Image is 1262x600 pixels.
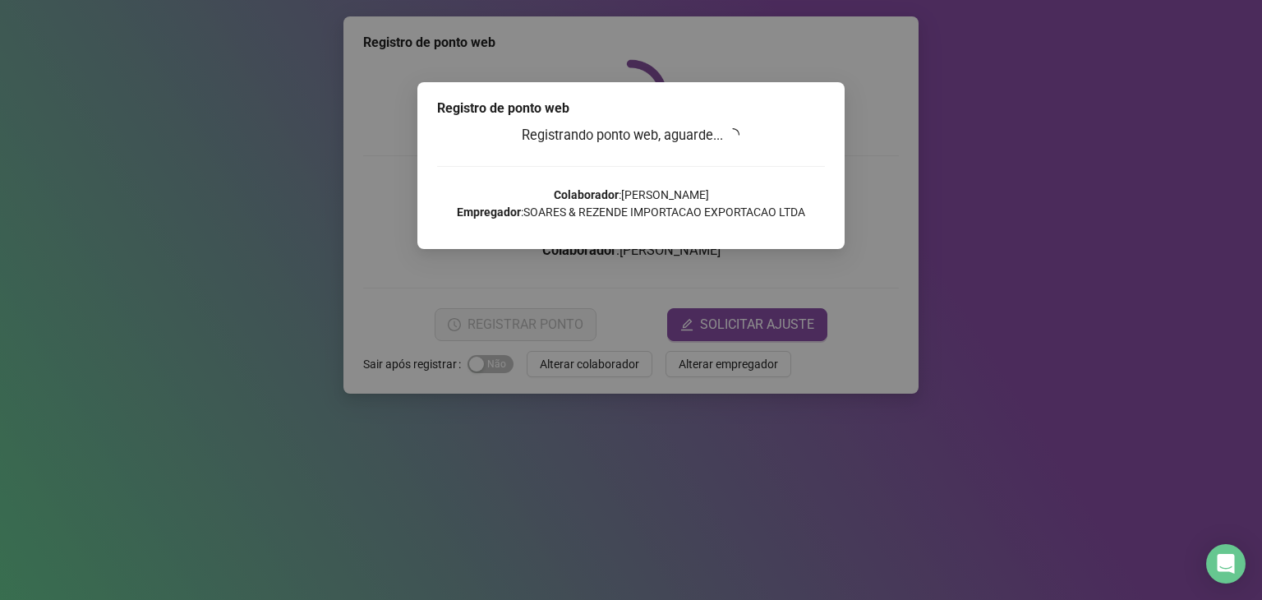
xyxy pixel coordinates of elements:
[1206,544,1246,584] div: Open Intercom Messenger
[554,188,619,201] strong: Colaborador
[457,205,521,219] strong: Empregador
[437,187,825,221] p: : [PERSON_NAME] : SOARES & REZENDE IMPORTACAO EXPORTACAO LTDA
[725,127,742,144] span: loading
[437,99,825,118] div: Registro de ponto web
[437,125,825,146] h3: Registrando ponto web, aguarde...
